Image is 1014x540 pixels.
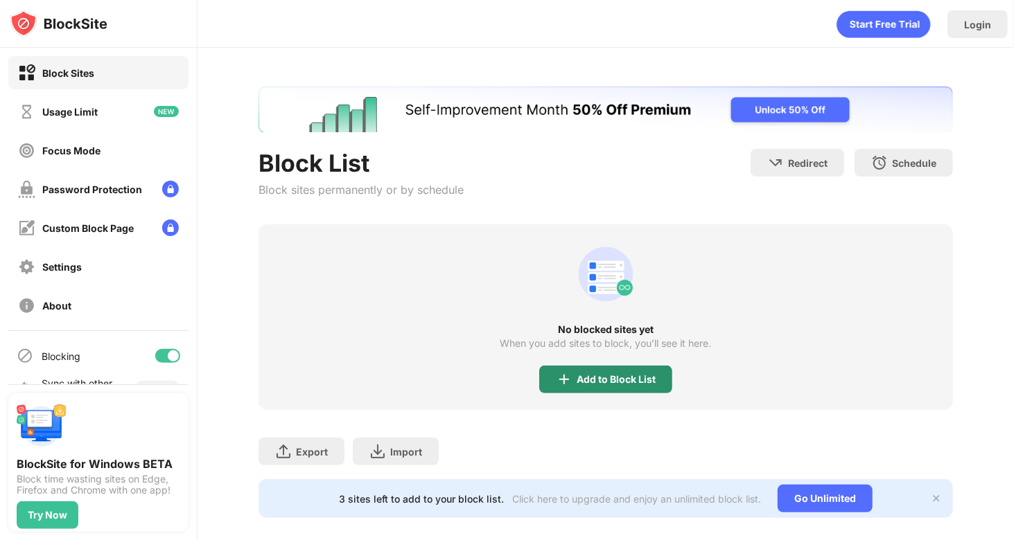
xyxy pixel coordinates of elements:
[572,241,639,307] div: animation
[892,157,936,169] div: Schedule
[18,142,35,159] img: focus-off.svg
[296,446,328,458] div: Export
[42,261,82,273] div: Settings
[259,183,464,197] div: Block sites permanently or by schedule
[42,106,98,118] div: Usage Limit
[18,258,35,276] img: settings-off.svg
[42,145,100,156] div: Focus Mode
[42,67,94,79] div: Block Sites
[18,103,35,120] img: time-usage-off.svg
[42,377,113,401] div: Sync with other devices
[837,10,931,38] div: animation
[577,374,656,385] div: Add to Block List
[18,64,35,82] img: block-on.svg
[154,106,179,117] img: new-icon.svg
[259,324,953,335] div: No blocked sites yet
[390,446,422,458] div: Import
[162,219,179,236] img: lock-menu.svg
[512,493,761,505] div: Click here to upgrade and enjoy an unlimited block list.
[18,219,35,237] img: customize-block-page-off.svg
[42,183,142,195] div: Password Protection
[17,381,33,397] img: sync-icon.svg
[42,350,80,362] div: Blocking
[18,297,35,314] img: about-off.svg
[964,19,991,30] div: Login
[259,87,953,132] iframe: Banner
[339,493,504,505] div: 3 sites left to add to your block list.
[17,348,33,364] img: blocking-icon.svg
[28,510,67,521] div: Try Now
[778,485,873,512] div: Go Unlimited
[500,338,712,349] div: When you add sites to block, you’ll see it here.
[931,493,942,504] img: x-button.svg
[17,474,180,496] div: Block time wasting sites on Edge, Firefox and Chrome with one app!
[17,402,67,451] img: push-desktop.svg
[10,10,107,37] img: logo-blocksite.svg
[788,157,828,169] div: Redirect
[162,181,179,197] img: lock-menu.svg
[42,300,71,312] div: About
[42,222,134,234] div: Custom Block Page
[17,457,180,471] div: BlockSite for Windows BETA
[259,149,464,177] div: Block List
[18,181,35,198] img: password-protection-off.svg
